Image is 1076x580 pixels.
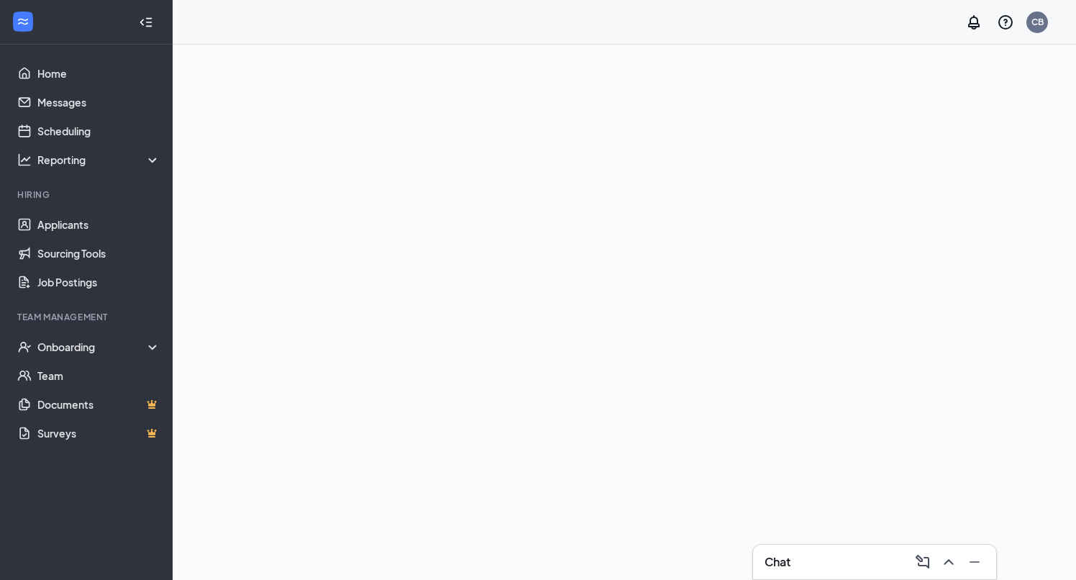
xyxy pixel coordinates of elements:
h3: Chat [765,554,790,570]
div: Onboarding [37,340,161,354]
button: ChevronUp [936,550,959,574]
button: Minimize [962,550,985,574]
a: Scheduling [37,117,160,145]
svg: Analysis [17,153,32,167]
svg: ComposeMessage [914,553,931,571]
a: Applicants [37,210,160,239]
svg: Minimize [966,553,983,571]
div: Hiring [17,189,158,201]
svg: Collapse [139,15,153,30]
svg: QuestionInfo [997,14,1014,31]
div: CB [1031,16,1044,28]
svg: UserCheck [17,340,32,354]
button: ComposeMessage [910,550,933,574]
a: Home [37,59,160,88]
svg: Notifications [965,14,982,31]
a: DocumentsCrown [37,390,160,419]
a: Sourcing Tools [37,239,160,268]
a: Messages [37,88,160,117]
svg: WorkstreamLogo [16,14,30,29]
a: Team [37,361,160,390]
div: Team Management [17,311,158,323]
a: SurveysCrown [37,419,160,448]
svg: ChevronUp [940,553,957,571]
div: Reporting [37,153,161,167]
a: Job Postings [37,268,160,296]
